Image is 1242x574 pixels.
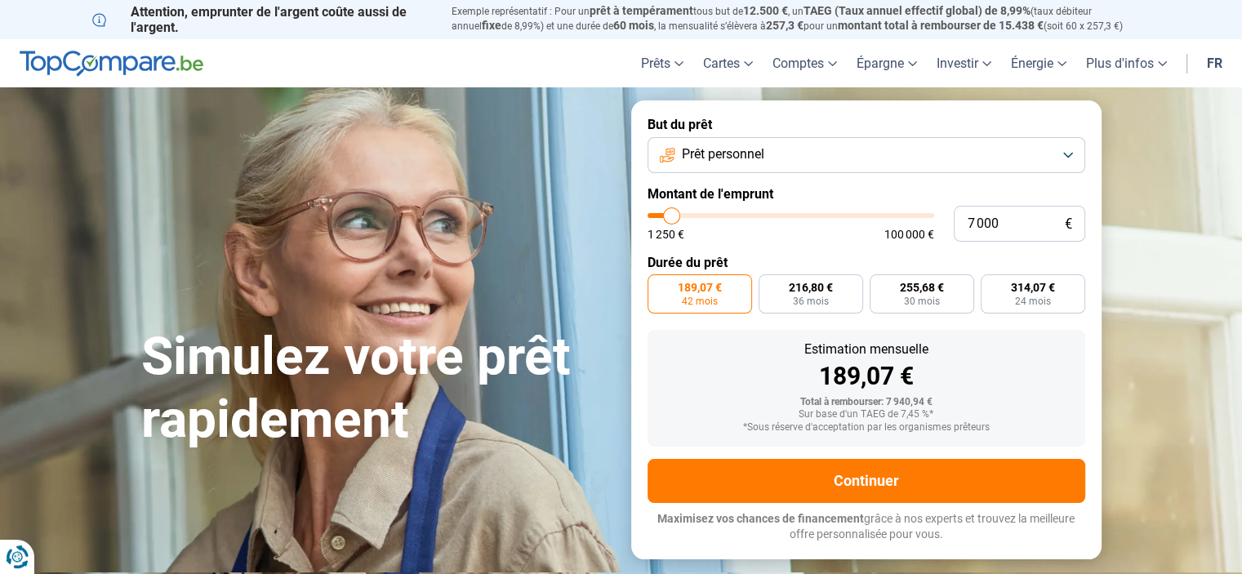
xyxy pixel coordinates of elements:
span: 42 mois [682,296,718,306]
span: 257,3 € [766,19,804,32]
span: 24 mois [1015,296,1051,306]
a: Investir [927,39,1001,87]
label: But du prêt [648,117,1085,132]
div: Sur base d'un TAEG de 7,45 %* [661,409,1072,420]
span: 36 mois [793,296,829,306]
span: montant total à rembourser de 15.438 € [838,19,1044,32]
span: TAEG (Taux annuel effectif global) de 8,99% [804,4,1031,17]
span: 30 mois [904,296,940,306]
span: 12.500 € [743,4,788,17]
p: Attention, emprunter de l'argent coûte aussi de l'argent. [92,4,432,35]
p: Exemple représentatif : Pour un tous but de , un (taux débiteur annuel de 8,99%) et une durée de ... [452,4,1151,33]
span: fixe [482,19,501,32]
span: 100 000 € [884,229,934,240]
span: 189,07 € [678,282,722,293]
a: Cartes [693,39,763,87]
a: Épargne [847,39,927,87]
h1: Simulez votre prêt rapidement [141,326,612,452]
span: Maximisez vos chances de financement [657,512,864,525]
a: Comptes [763,39,847,87]
a: Plus d'infos [1076,39,1177,87]
div: 189,07 € [661,364,1072,389]
a: fr [1197,39,1232,87]
span: Prêt personnel [682,145,764,163]
span: 60 mois [613,19,654,32]
a: Prêts [631,39,693,87]
span: prêt à tempérament [590,4,693,17]
label: Durée du prêt [648,255,1085,270]
button: Prêt personnel [648,137,1085,173]
div: Estimation mensuelle [661,343,1072,356]
p: grâce à nos experts et trouvez la meilleure offre personnalisée pour vous. [648,511,1085,543]
span: 1 250 € [648,229,684,240]
div: Total à rembourser: 7 940,94 € [661,397,1072,408]
img: TopCompare [20,51,203,77]
div: *Sous réserve d'acceptation par les organismes prêteurs [661,422,1072,434]
button: Continuer [648,459,1085,503]
span: 314,07 € [1011,282,1055,293]
span: € [1065,217,1072,231]
span: 255,68 € [900,282,944,293]
a: Énergie [1001,39,1076,87]
label: Montant de l'emprunt [648,186,1085,202]
span: 216,80 € [789,282,833,293]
